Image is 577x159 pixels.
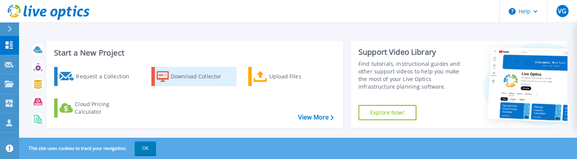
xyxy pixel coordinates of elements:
div: Support Video Library [358,47,467,57]
div: Upload Files [269,69,330,84]
div: Download Collector [171,69,232,84]
div: Find tutorials, instructional guides and other support videos to help you make the most of your L... [358,60,467,91]
h3: Start a New Project [54,49,333,57]
div: Cloud Pricing Calculator [75,100,136,116]
a: Explore Now! [358,105,416,120]
a: Download Collector [151,67,236,86]
div: Request a Collection [76,69,137,84]
button: OK [135,142,156,155]
a: Cloud Pricing Calculator [54,99,139,118]
a: Request a Collection [54,67,139,86]
span: This site uses cookies to track your navigation. [21,142,156,155]
a: View More [298,114,334,121]
span: VG [558,8,566,14]
a: Upload Files [248,67,333,86]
